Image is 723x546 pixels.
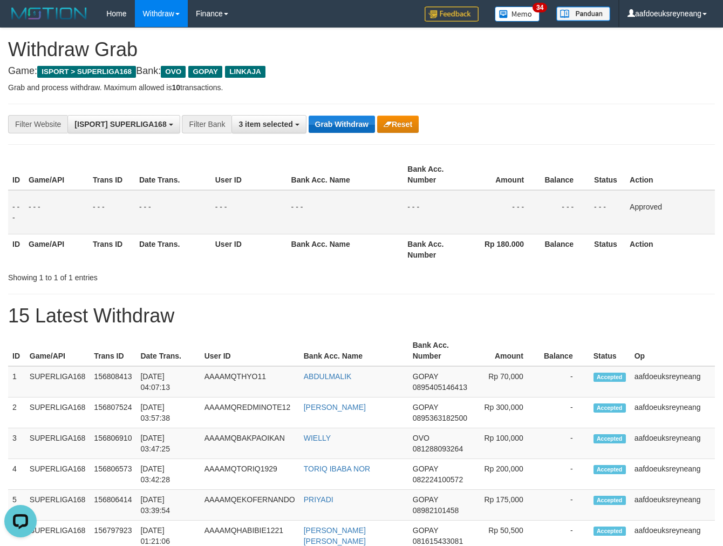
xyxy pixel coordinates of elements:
[200,459,299,490] td: AAAAMQTORIQ1929
[25,459,90,490] td: SUPERLIGA168
[211,234,287,265] th: User ID
[8,82,715,93] p: Grab and process withdraw. Maximum allowed is transactions.
[24,190,88,234] td: - - -
[540,428,589,459] td: -
[211,190,287,234] td: - - -
[8,335,25,366] th: ID
[161,66,186,78] span: OVO
[172,83,180,92] strong: 10
[413,403,438,412] span: GOPAY
[8,190,24,234] td: - - -
[136,335,200,366] th: Date Trans.
[287,234,404,265] th: Bank Acc. Name
[413,372,438,381] span: GOPAY
[304,434,331,442] a: WIELLY
[136,490,200,521] td: [DATE] 03:39:54
[594,527,626,536] span: Accepted
[8,428,25,459] td: 3
[8,459,25,490] td: 4
[304,372,352,381] a: ABDULMALIK
[413,506,459,515] span: Copy 08982101458 to clipboard
[540,459,589,490] td: -
[24,234,88,265] th: Game/API
[8,39,715,60] h1: Withdraw Grab
[8,366,25,397] td: 1
[408,335,472,366] th: Bank Acc. Number
[304,495,333,504] a: PRIYADI
[625,159,715,190] th: Action
[425,6,479,22] img: Feedback.jpg
[8,268,293,283] div: Showing 1 to 1 of 1 entries
[472,335,540,366] th: Amount
[630,459,715,490] td: aafdoeuksreyneang
[200,397,299,428] td: AAAAMQREDMINOTE12
[25,428,90,459] td: SUPERLIGA168
[540,190,590,234] td: - - -
[88,159,135,190] th: Trans ID
[594,373,626,382] span: Accepted
[135,159,211,190] th: Date Trans.
[188,66,222,78] span: GOPAY
[238,120,292,129] span: 3 item selected
[630,335,715,366] th: Op
[8,397,25,428] td: 2
[90,428,136,459] td: 156806910
[90,397,136,428] td: 156807524
[413,495,438,504] span: GOPAY
[594,403,626,413] span: Accepted
[37,66,136,78] span: ISPORT > SUPERLIGA168
[413,434,429,442] span: OVO
[8,66,715,77] h4: Game: Bank:
[200,335,299,366] th: User ID
[556,6,610,21] img: panduan.png
[466,234,540,265] th: Rp 180.000
[540,159,590,190] th: Balance
[590,190,625,234] td: - - -
[211,159,287,190] th: User ID
[8,5,90,22] img: MOTION_logo.png
[90,490,136,521] td: 156806414
[299,335,408,366] th: Bank Acc. Name
[24,159,88,190] th: Game/API
[4,4,37,37] button: Open LiveChat chat widget
[8,305,715,327] h1: 15 Latest Withdraw
[287,190,404,234] td: - - -
[200,490,299,521] td: AAAAMQEKOFERNANDO
[540,490,589,521] td: -
[8,490,25,521] td: 5
[136,366,200,397] td: [DATE] 04:07:13
[413,537,463,545] span: Copy 081615433081 to clipboard
[413,526,438,535] span: GOPAY
[74,120,166,129] span: [ISPORT] SUPERLIGA168
[225,66,265,78] span: LINKAJA
[540,397,589,428] td: -
[540,234,590,265] th: Balance
[466,159,540,190] th: Amount
[594,465,626,474] span: Accepted
[533,3,547,12] span: 34
[304,403,366,412] a: [PERSON_NAME]
[413,383,467,392] span: Copy 0895405146413 to clipboard
[630,366,715,397] td: aafdoeuksreyneang
[472,366,540,397] td: Rp 70,000
[304,526,366,545] a: [PERSON_NAME] [PERSON_NAME]
[403,234,466,265] th: Bank Acc. Number
[540,366,589,397] td: -
[25,397,90,428] td: SUPERLIGA168
[25,366,90,397] td: SUPERLIGA168
[135,234,211,265] th: Date Trans.
[90,459,136,490] td: 156806573
[594,496,626,505] span: Accepted
[540,335,589,366] th: Balance
[136,428,200,459] td: [DATE] 03:47:25
[590,159,625,190] th: Status
[403,190,466,234] td: - - -
[136,459,200,490] td: [DATE] 03:42:28
[472,459,540,490] td: Rp 200,000
[472,397,540,428] td: Rp 300,000
[67,115,180,133] button: [ISPORT] SUPERLIGA168
[589,335,630,366] th: Status
[625,234,715,265] th: Action
[590,234,625,265] th: Status
[309,116,375,133] button: Grab Withdraw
